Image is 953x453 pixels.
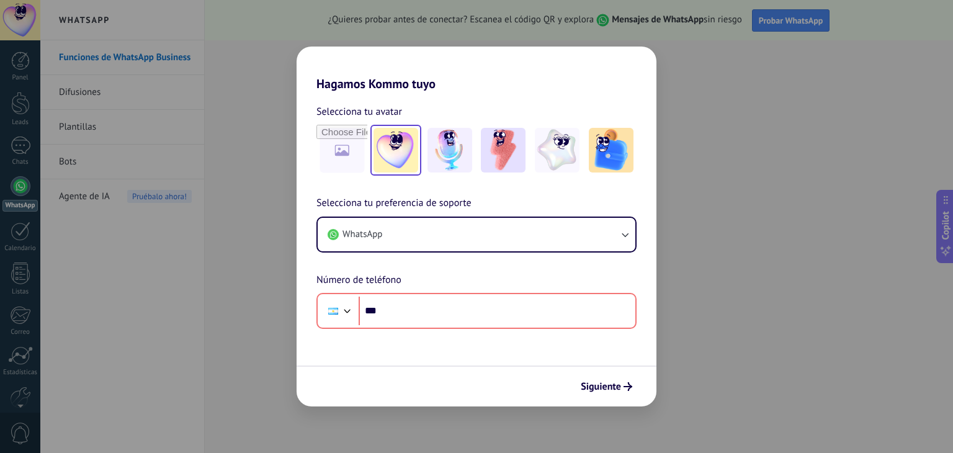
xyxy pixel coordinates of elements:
[318,218,635,251] button: WhatsApp
[297,47,656,91] h2: Hagamos Kommo tuyo
[321,298,345,324] div: Argentina: + 54
[581,382,621,391] span: Siguiente
[427,128,472,173] img: -2.jpeg
[481,128,526,173] img: -3.jpeg
[575,376,638,397] button: Siguiente
[535,128,579,173] img: -4.jpeg
[316,195,472,212] span: Selecciona tu preferencia de soporte
[589,128,633,173] img: -5.jpeg
[316,104,402,120] span: Selecciona tu avatar
[342,228,382,241] span: WhatsApp
[374,128,418,173] img: -1.jpeg
[316,272,401,289] span: Número de teléfono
